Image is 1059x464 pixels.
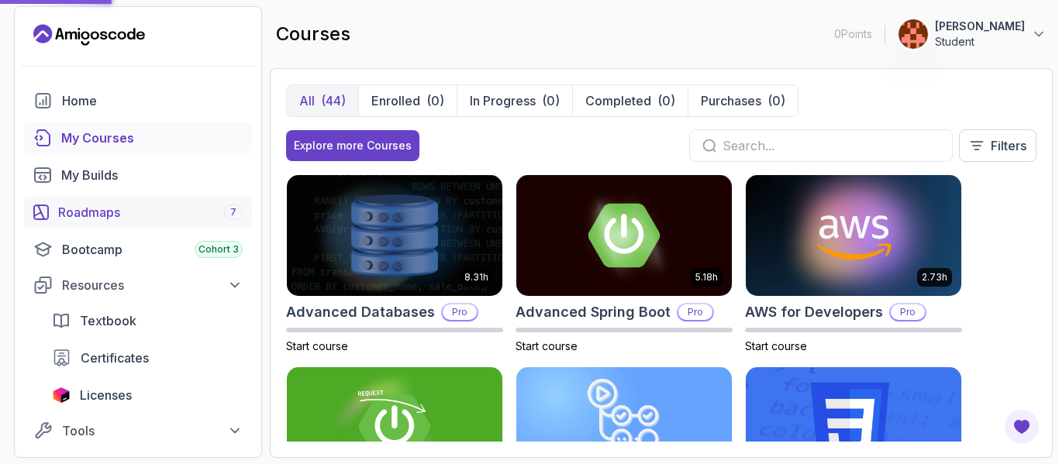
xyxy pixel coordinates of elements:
span: Cohort 3 [198,243,239,256]
div: Resources [62,276,243,294]
p: 2.73h [922,271,947,284]
img: Advanced Databases card [287,175,502,296]
p: Completed [585,91,651,110]
span: 7 [230,206,236,218]
button: In Progress(0) [457,85,572,116]
img: user profile image [899,19,928,49]
div: (0) [768,91,785,110]
a: bootcamp [24,234,252,265]
a: certificates [43,342,252,373]
div: (0) [426,91,444,110]
h2: AWS for Developers [745,301,883,323]
a: Landing page [33,22,145,47]
p: Enrolled [371,91,420,110]
p: Pro [891,304,925,320]
p: 5.18h [695,271,718,284]
div: (0) [657,91,675,110]
span: Start course [745,339,807,352]
button: Enrolled(0) [358,85,457,116]
p: 0 Points [834,26,872,42]
div: My Builds [61,166,243,184]
p: Purchases [701,91,761,110]
p: Pro [443,304,477,320]
button: All(44) [287,85,358,116]
span: Certificates [81,349,149,367]
a: builds [24,160,252,191]
span: Licenses [80,386,132,404]
p: All [299,91,315,110]
h2: Advanced Databases [286,301,435,323]
img: AWS for Developers card [746,175,961,296]
div: Tools [62,421,243,440]
button: Purchases(0) [688,85,798,116]
button: user profile image[PERSON_NAME]Student [898,19,1047,50]
img: jetbrains icon [52,387,71,403]
div: Roadmaps [58,203,243,222]
button: Resources [24,271,252,299]
div: Bootcamp [62,240,243,259]
span: Start course [286,339,348,352]
a: licenses [43,380,252,411]
button: Completed(0) [572,85,688,116]
div: My Courses [61,129,243,147]
img: Advanced Spring Boot card [516,175,732,296]
a: roadmaps [24,197,252,228]
p: 8.31h [464,271,488,284]
p: [PERSON_NAME] [935,19,1025,34]
div: (0) [542,91,560,110]
div: Home [62,91,243,110]
button: Tools [24,417,252,445]
button: Filters [959,129,1037,162]
p: Pro [678,304,712,320]
button: Explore more Courses [286,130,419,161]
h2: Advanced Spring Boot [516,301,671,323]
button: Open Feedback Button [1003,408,1040,445]
input: Search... [723,136,940,155]
a: courses [24,122,252,153]
p: Filters [991,136,1026,155]
span: Textbook [80,311,136,330]
span: Start course [516,339,578,352]
div: Explore more Courses [294,138,412,153]
a: home [24,85,252,116]
h2: courses [276,22,350,46]
a: textbook [43,305,252,336]
p: Student [935,34,1025,50]
div: (44) [321,91,346,110]
p: In Progress [470,91,536,110]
